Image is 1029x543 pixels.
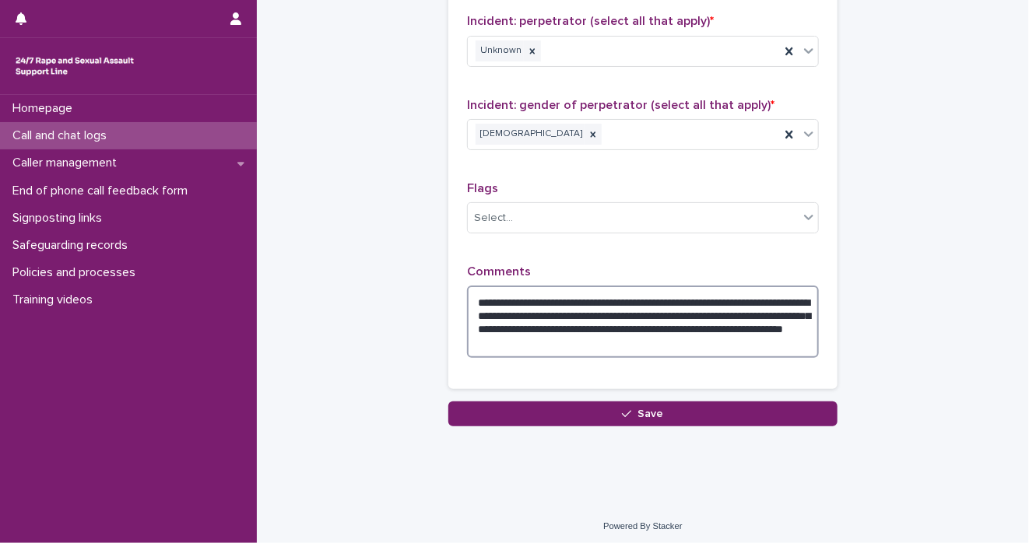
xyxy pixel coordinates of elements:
div: Select... [474,210,513,226]
p: Policies and processes [6,265,148,280]
span: Incident: perpetrator (select all that apply) [467,15,714,27]
p: End of phone call feedback form [6,184,200,198]
span: Comments [467,265,531,278]
span: Incident: gender of perpetrator (select all that apply) [467,99,774,111]
p: Training videos [6,293,105,307]
button: Save [448,401,838,426]
span: Save [638,408,664,419]
a: Powered By Stacker [603,521,682,531]
p: Caller management [6,156,129,170]
p: Call and chat logs [6,128,119,143]
span: Flags [467,182,498,194]
p: Signposting links [6,211,114,226]
p: Homepage [6,101,85,116]
p: Safeguarding records [6,238,140,253]
img: rhQMoQhaT3yELyF149Cw [12,51,137,82]
div: [DEMOGRAPHIC_DATA] [476,124,585,145]
div: Unknown [476,40,524,61]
